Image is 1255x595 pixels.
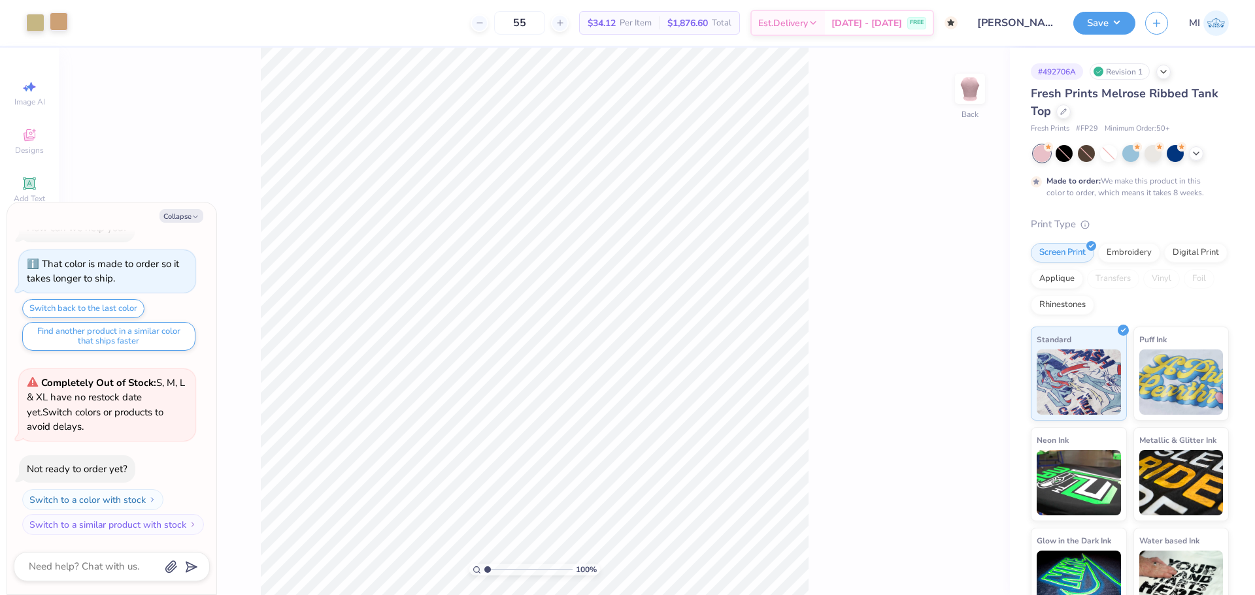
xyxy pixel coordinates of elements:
span: Per Item [620,16,652,30]
div: Screen Print [1031,243,1094,263]
strong: Completely Out of Stock: [41,376,156,389]
span: Glow in the Dark Ink [1037,534,1111,547]
div: Digital Print [1164,243,1228,263]
div: We make this product in this color to order, which means it takes 8 weeks. [1046,175,1207,199]
img: Ma. Isabella Adad [1203,10,1229,36]
span: Fresh Prints [1031,123,1069,135]
div: Embroidery [1098,243,1160,263]
div: # 492706A [1031,63,1083,80]
div: Foil [1184,269,1214,289]
button: Switch back to the last color [22,299,144,318]
div: Not ready to order yet? [27,462,127,475]
img: Standard [1037,349,1121,415]
img: Switch to a color with stock [148,496,156,504]
button: Save [1073,12,1135,35]
span: MI [1189,16,1200,31]
div: Print Type [1031,217,1229,232]
div: Transfers [1087,269,1139,289]
a: MI [1189,10,1229,36]
input: – – [494,11,545,35]
button: Switch to a color with stock [22,489,163,510]
button: Collapse [159,209,203,223]
span: FREE [910,18,924,27]
div: Applique [1031,269,1083,289]
span: [DATE] - [DATE] [831,16,902,30]
span: Fresh Prints Melrose Ribbed Tank Top [1031,86,1218,119]
span: Add Text [14,193,45,204]
span: S, M, L & XL have no restock date yet. Switch colors or products to avoid delays. [27,376,185,434]
span: Designs [15,145,44,155]
span: $1,876.60 [667,16,708,30]
div: Rhinestones [1031,295,1094,315]
img: Puff Ink [1139,349,1224,415]
span: Image AI [14,97,45,107]
img: Back [957,76,983,102]
span: 100 % [576,564,597,575]
div: Back [962,108,979,120]
div: Revision 1 [1090,63,1150,80]
button: Find another product in a similar color that ships faster [22,322,195,351]
span: Neon Ink [1037,433,1069,447]
span: Standard [1037,332,1071,346]
span: Metallic & Glitter Ink [1139,433,1216,447]
img: Neon Ink [1037,450,1121,515]
span: Total [712,16,731,30]
img: Metallic & Glitter Ink [1139,450,1224,515]
span: Minimum Order: 50 + [1105,123,1170,135]
strong: Made to order: [1046,176,1101,186]
button: Switch to a similar product with stock [22,514,204,535]
span: Puff Ink [1139,332,1167,346]
div: That color is made to order so it takes longer to ship. [27,257,179,285]
span: Est. Delivery [758,16,808,30]
input: Untitled Design [967,10,1063,36]
span: Water based Ink [1139,534,1199,547]
span: $34.12 [588,16,616,30]
span: # FP29 [1076,123,1098,135]
div: Vinyl [1143,269,1180,289]
img: Switch to a similar product with stock [189,521,197,528]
